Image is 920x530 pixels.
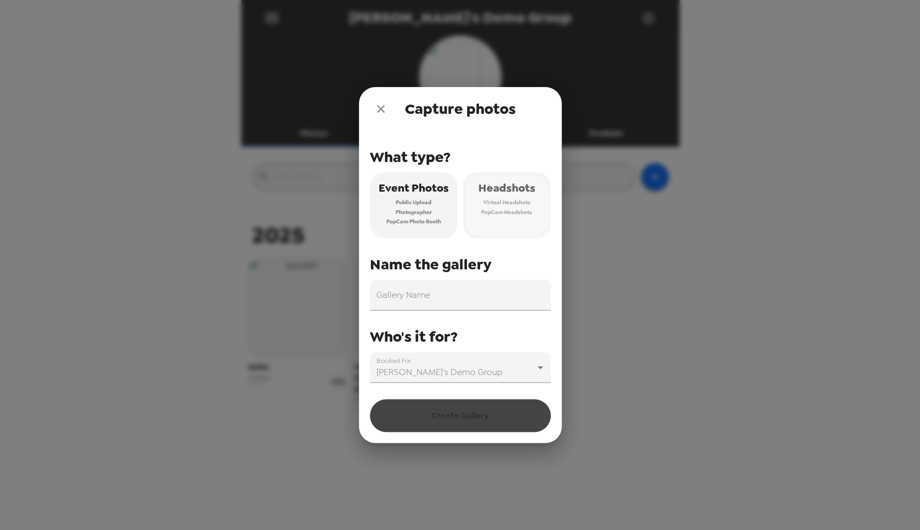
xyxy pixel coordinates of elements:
span: Name the gallery [370,255,492,274]
span: Event Photos [379,178,449,198]
label: Booked For [376,356,411,365]
button: close [370,98,392,120]
span: Public Upload [396,198,431,208]
button: HeadshotsVirtual HeadshotsPopCam Headshots [463,172,551,238]
span: Headshots [478,178,535,198]
span: Capture photos [405,99,516,119]
span: What type? [370,147,450,167]
span: PopCam Photo Booth [386,217,441,227]
button: Event PhotosPublic UploadPhotographerPopCam Photo Booth [370,172,458,238]
span: Who's it for? [370,327,458,347]
span: PopCam Headshots [481,208,532,217]
span: Photographer [396,208,432,217]
span: Virtual Headshots [483,198,530,208]
div: [PERSON_NAME]'s Demo Group [370,352,551,383]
